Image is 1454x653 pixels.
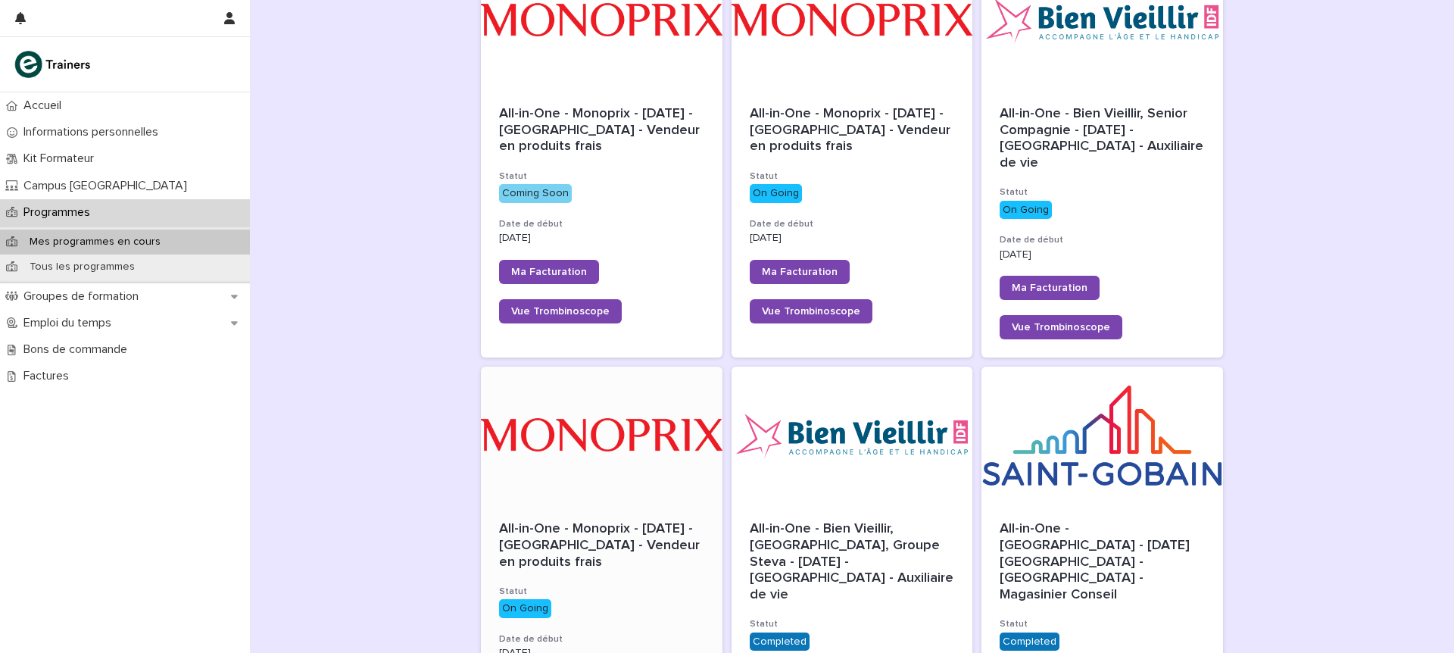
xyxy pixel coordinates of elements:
[499,170,704,183] h3: Statut
[499,218,704,230] h3: Date de début
[750,522,957,601] span: All-in-One - Bien Vieillir, [GEOGRAPHIC_DATA], Groupe Steva - [DATE] - [GEOGRAPHIC_DATA] - Auxili...
[762,306,860,317] span: Vue Trombinoscope
[17,152,106,166] p: Kit Formateur
[1000,522,1190,601] span: All-in-One - [GEOGRAPHIC_DATA] - [DATE][GEOGRAPHIC_DATA] - [GEOGRAPHIC_DATA] - Magasinier Conseil
[499,599,551,618] div: On Going
[750,184,802,203] div: On Going
[750,218,955,230] h3: Date de début
[1000,633,1059,651] div: Completed
[1000,276,1100,300] a: Ma Facturation
[17,179,199,193] p: Campus [GEOGRAPHIC_DATA]
[499,232,704,245] p: [DATE]
[499,184,572,203] div: Coming Soon
[17,261,147,273] p: Tous les programmes
[750,618,955,630] h3: Statut
[750,170,955,183] h3: Statut
[1000,248,1205,261] p: [DATE]
[12,49,95,80] img: K0CqGN7SDeD6s4JG8KQk
[499,260,599,284] a: Ma Facturation
[750,299,872,323] a: Vue Trombinoscope
[1000,201,1052,220] div: On Going
[511,306,610,317] span: Vue Trombinoscope
[17,342,139,357] p: Bons de commande
[17,98,73,113] p: Accueil
[1012,283,1087,293] span: Ma Facturation
[17,125,170,139] p: Informations personnelles
[1000,107,1207,170] span: All-in-One - Bien Vieillir, Senior Compagnie - [DATE] - [GEOGRAPHIC_DATA] - Auxiliaire de vie
[1000,186,1205,198] h3: Statut
[17,205,102,220] p: Programmes
[499,299,622,323] a: Vue Trombinoscope
[1000,315,1122,339] a: Vue Trombinoscope
[499,107,704,153] span: All-in-One - Monoprix - [DATE] - [GEOGRAPHIC_DATA] - Vendeur en produits frais
[750,633,810,651] div: Completed
[17,369,81,383] p: Factures
[750,107,954,153] span: All-in-One - Monoprix - [DATE] - [GEOGRAPHIC_DATA] - Vendeur en produits frais
[1000,234,1205,246] h3: Date de début
[17,316,123,330] p: Emploi du temps
[762,267,838,277] span: Ma Facturation
[17,289,151,304] p: Groupes de formation
[17,236,173,248] p: Mes programmes en cours
[499,522,704,568] span: All-in-One - Monoprix - [DATE] - [GEOGRAPHIC_DATA] - Vendeur en produits frais
[511,267,587,277] span: Ma Facturation
[1012,322,1110,333] span: Vue Trombinoscope
[750,232,955,245] p: [DATE]
[1000,618,1205,630] h3: Statut
[499,633,704,645] h3: Date de début
[499,586,704,598] h3: Statut
[750,260,850,284] a: Ma Facturation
